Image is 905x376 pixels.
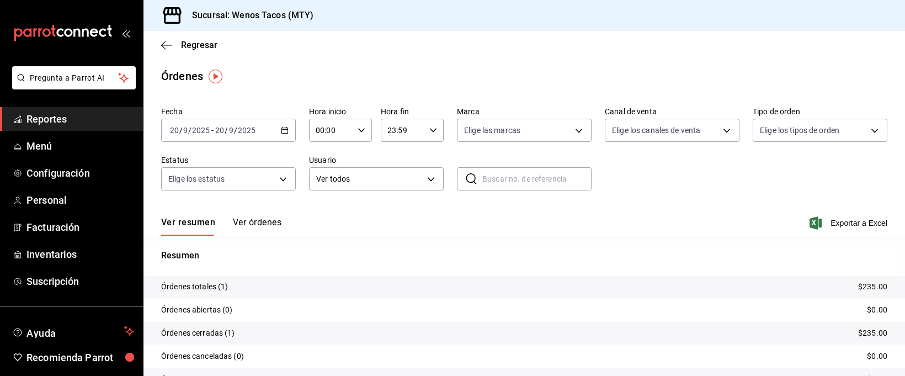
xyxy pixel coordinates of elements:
label: Tipo de orden [753,108,887,115]
span: Inventarios [26,247,134,262]
span: Ayuda [26,325,120,338]
input: -- [169,126,179,135]
span: Recomienda Parrot [26,350,134,365]
span: Suscripción [26,274,134,289]
div: Órdenes [161,68,203,84]
button: Pregunta a Parrot AI [12,66,136,89]
span: Elige los tipos de orden [760,125,839,136]
p: Resumen [161,249,887,262]
h3: Sucursal: Wenos Tacos (MTY) [183,9,314,22]
span: / [188,126,191,135]
span: / [179,126,183,135]
input: Buscar no. de referencia [482,168,592,190]
p: $0.00 [867,304,887,316]
p: $0.00 [867,351,887,362]
button: Ver resumen [161,217,215,236]
button: Regresar [161,40,217,50]
img: Tooltip marker [209,70,222,83]
span: - [211,126,214,135]
span: Configuración [26,166,134,181]
p: Órdenes cerradas (1) [161,327,235,339]
span: Menú [26,139,134,153]
label: Hora inicio [309,108,372,115]
label: Marca [457,108,592,115]
input: -- [228,126,234,135]
p: $235.00 [858,327,887,339]
span: / [234,126,237,135]
p: Órdenes canceladas (0) [161,351,244,362]
span: Reportes [26,112,134,126]
p: $235.00 [858,281,887,293]
span: Elige las marcas [464,125,520,136]
input: -- [183,126,188,135]
p: Órdenes totales (1) [161,281,228,293]
span: Facturación [26,220,134,235]
span: Personal [26,193,134,208]
div: navigation tabs [161,217,281,236]
span: Pregunta a Parrot AI [30,72,119,84]
button: Exportar a Excel [812,216,887,230]
span: Elige los estatus [168,173,225,184]
button: Ver órdenes [233,217,281,236]
span: Ver todos [316,173,423,185]
p: Órdenes abiertas (0) [161,304,233,316]
label: Estatus [161,156,296,164]
label: Fecha [161,108,296,115]
label: Hora fin [381,108,444,115]
button: open_drawer_menu [121,29,130,38]
span: / [225,126,228,135]
span: Regresar [181,40,217,50]
label: Canal de venta [605,108,739,115]
input: ---- [191,126,210,135]
a: Pregunta a Parrot AI [8,80,136,92]
input: ---- [237,126,256,135]
input: -- [215,126,225,135]
label: Usuario [309,156,444,164]
span: Elige los canales de venta [612,125,700,136]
